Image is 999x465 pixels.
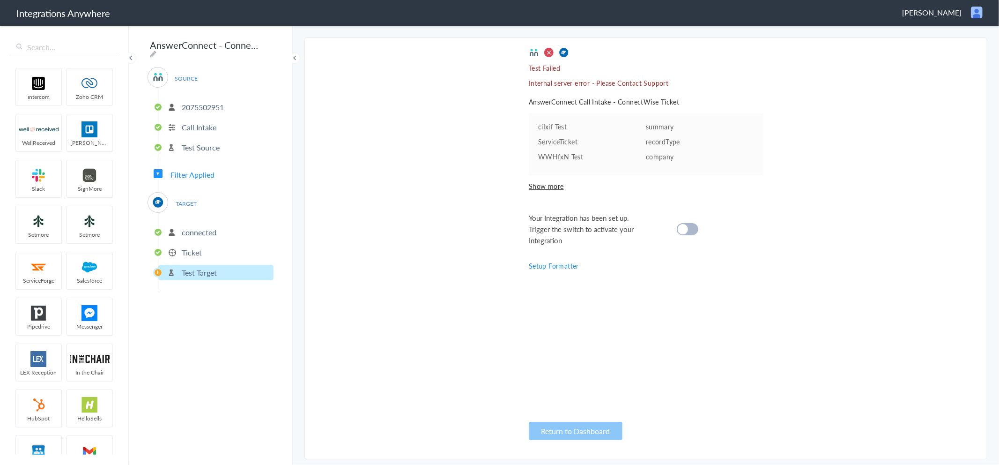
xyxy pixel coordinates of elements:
img: zoho-logo.svg [70,75,110,91]
span: SOURCE [169,72,204,85]
p: connected [182,227,216,238]
p: Test Failed [529,63,763,73]
span: Zoho CRM [67,93,112,101]
img: setmoreNew.jpg [19,213,59,229]
img: pipedrive.png [19,305,59,321]
span: WellReceived [16,139,61,147]
img: gmail-logo.svg [70,443,110,459]
img: lex-app-logo.svg [19,351,59,367]
span: Messenger [67,322,112,330]
span: Pipedrive [16,322,61,330]
pre: ServiceTicket [538,137,646,146]
img: wr-logo.svg [19,121,59,137]
span: LEX Reception [16,368,61,376]
p: Test Target [182,267,217,278]
p: Internal server error - Please Contact Support [529,78,763,88]
span: HelloSells [67,414,112,422]
span: [PERSON_NAME] [67,139,112,147]
p: Test Source [182,142,220,153]
span: Show more [529,181,763,191]
span: In the Chair [67,368,112,376]
a: Setup Formatter [529,261,579,270]
pre: ciIxif Test [538,122,646,131]
p: Call Intake [182,122,216,133]
img: trello.png [70,121,110,137]
button: Return to Dashboard [529,422,622,440]
img: user.png [971,7,983,18]
span: Filter Applied [170,169,215,180]
input: Search... [9,38,119,56]
span: Setmore [67,231,112,239]
p: recordType [646,137,754,146]
img: salesforce-logo.svg [70,259,110,275]
img: hubspot-logo.svg [19,397,59,413]
h1: Integrations Anywhere [16,7,110,20]
img: setmoreNew.jpg [70,213,110,229]
span: intercom [16,93,61,101]
p: 2075502951 [182,102,224,112]
span: HubSpot [16,414,61,422]
img: source [529,47,539,58]
img: serviceforge-icon.png [19,259,59,275]
img: inch-logo.svg [70,351,110,367]
span: Slack [16,185,61,193]
p: summary [646,122,754,131]
span: Your Integration has been set up. Trigger the switch to activate your Integration [529,212,651,246]
img: target [559,47,569,58]
img: FBM.png [70,305,110,321]
p: Ticket [182,247,202,258]
span: Setmore [16,231,61,239]
img: signmore-logo.png [70,167,110,183]
img: slack-logo.svg [19,167,59,183]
span: [PERSON_NAME] [902,7,962,18]
span: SignMore [67,185,112,193]
span: Salesforce [67,277,112,285]
span: TARGET [169,197,204,210]
span: ServiceForge [16,277,61,285]
h5: AnswerConnect Call Intake - ConnectWise Ticket [529,97,763,106]
pre: WWHfxN Test [538,152,646,161]
img: connectwise.png [152,196,164,208]
img: googleContact_logo.png [19,443,59,459]
p: company [646,152,754,161]
img: answerconnect-logo.svg [152,71,164,83]
img: intercom-logo.svg [19,75,59,91]
img: hs-app-logo.svg [70,397,110,413]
